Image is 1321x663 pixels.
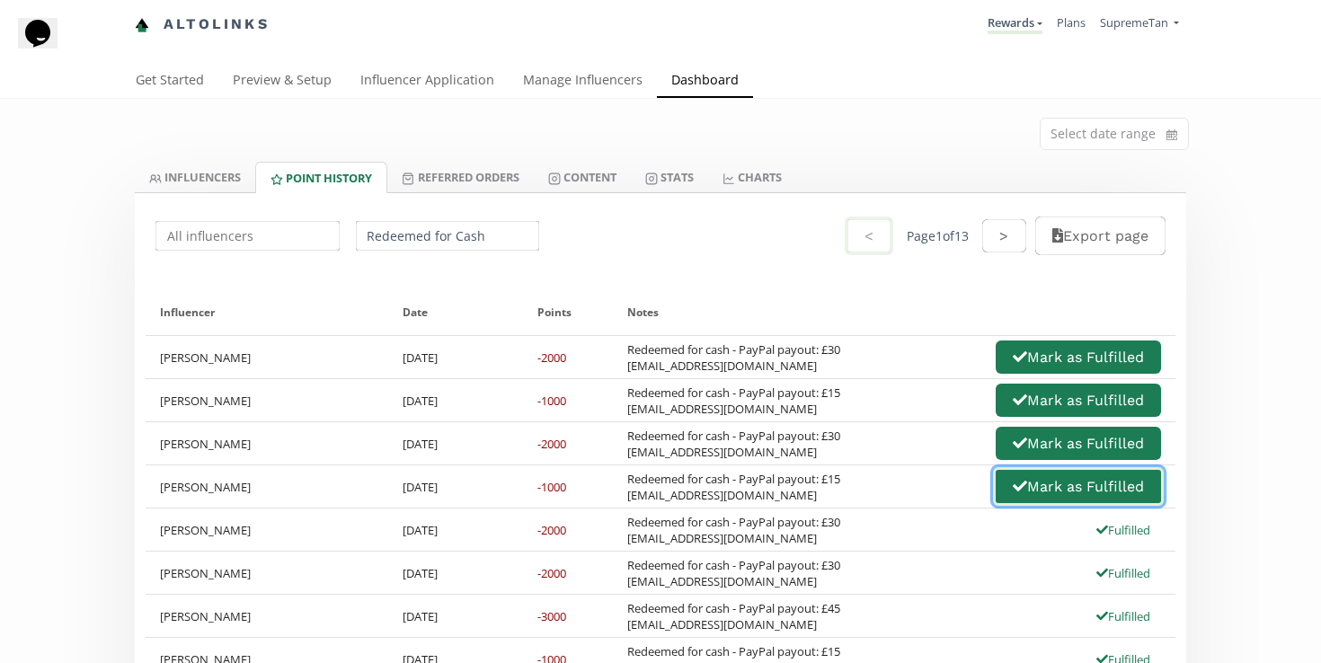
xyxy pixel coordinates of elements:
a: INFLUENCERS [135,162,255,192]
input: All influencers [153,218,342,253]
div: [DATE] [388,552,524,594]
div: [PERSON_NAME] [146,379,388,421]
div: -2000 [537,565,566,581]
div: [DATE] [388,336,524,378]
div: Page 1 of 13 [907,227,969,245]
div: [PERSON_NAME] [146,336,388,378]
a: Rewards [988,14,1042,34]
div: Redeemed for cash - PayPal payout: £30 [EMAIL_ADDRESS][DOMAIN_NAME] [627,428,840,460]
div: -2000 [537,349,566,366]
div: [DATE] [388,422,524,464]
div: Redeemed for cash - PayPal payout: £30 [EMAIL_ADDRESS][DOMAIN_NAME] [627,514,840,546]
div: -2000 [537,522,566,538]
input: All types [353,218,543,253]
a: Altolinks [135,10,270,40]
a: Plans [1057,14,1086,31]
div: Points [537,289,598,335]
a: SupremeTan [1100,14,1179,35]
button: Mark as Fulfilled [996,384,1161,417]
div: -1000 [537,393,566,409]
button: Mark as Fulfilled [996,427,1161,460]
div: -2000 [537,436,566,452]
div: [DATE] [388,465,524,508]
button: < [845,217,893,255]
div: Fulfilled [1086,565,1161,581]
button: Mark as Fulfilled [993,467,1164,506]
a: Preview & Setup [218,64,346,100]
div: Fulfilled [1086,608,1161,624]
div: Influencer [160,289,374,335]
div: Redeemed for cash - PayPal payout: £45 [EMAIL_ADDRESS][DOMAIN_NAME] [627,600,840,632]
div: [PERSON_NAME] [146,595,388,637]
div: [DATE] [388,379,524,421]
a: Referred Orders [387,162,533,192]
a: Influencer Application [346,64,509,100]
div: Fulfilled [1086,522,1161,538]
a: Point HISTORY [255,162,387,193]
svg: calendar [1166,126,1177,144]
iframe: chat widget [18,18,75,72]
a: CHARTS [708,162,796,192]
img: favicon-32x32.png [135,18,149,32]
button: Export page [1035,217,1166,255]
div: [PERSON_NAME] [146,465,388,508]
div: -1000 [537,479,566,495]
div: Redeemed for cash - PayPal payout: £15 [EMAIL_ADDRESS][DOMAIN_NAME] [627,385,840,417]
div: Date [403,289,510,335]
div: [PERSON_NAME] [146,508,388,551]
div: Redeemed for cash - PayPal payout: £15 [EMAIL_ADDRESS][DOMAIN_NAME] [627,471,840,503]
button: > [982,219,1025,252]
div: [PERSON_NAME] [146,552,388,594]
span: SupremeTan [1100,14,1168,31]
a: Get Started [121,64,218,100]
a: Content [534,162,631,192]
div: Redeemed for cash - PayPal payout: £30 [EMAIL_ADDRESS][DOMAIN_NAME] [627,557,840,589]
button: Mark as Fulfilled [996,340,1161,374]
div: Redeemed for cash - PayPal payout: £30 [EMAIL_ADDRESS][DOMAIN_NAME] [627,341,840,374]
div: [DATE] [388,508,524,551]
a: Stats [631,162,708,192]
div: -3000 [537,608,566,624]
div: Notes [627,289,1161,335]
a: Dashboard [657,64,753,100]
div: [PERSON_NAME] [146,422,388,464]
div: [DATE] [388,595,524,637]
a: Manage Influencers [509,64,657,100]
